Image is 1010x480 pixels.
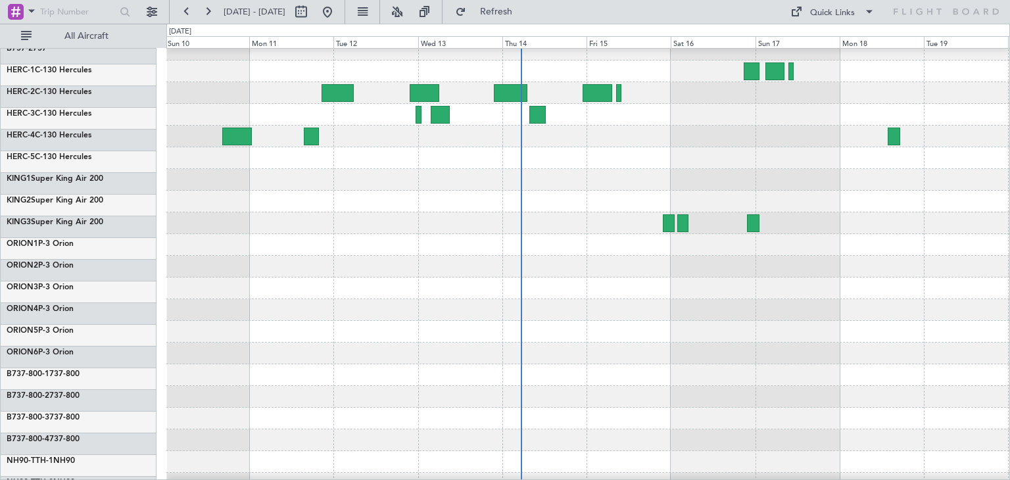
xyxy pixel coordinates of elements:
a: ORION5P-3 Orion [7,327,74,335]
a: B737-800-2737-800 [7,392,80,400]
span: ORION5 [7,327,38,335]
div: Fri 15 [587,36,671,48]
a: NH90-TTH-1NH90 [7,457,75,465]
span: B737-800-4 [7,435,49,443]
span: [DATE] - [DATE] [224,6,285,18]
span: B737-800-2 [7,392,49,400]
a: ORION3P-3 Orion [7,283,74,291]
div: Wed 13 [418,36,502,48]
span: HERC-4 [7,132,35,139]
a: HERC-1C-130 Hercules [7,66,91,74]
a: KING3Super King Air 200 [7,218,103,226]
span: ORION6 [7,348,38,356]
div: Tue 19 [924,36,1008,48]
span: HERC-1 [7,66,35,74]
a: HERC-3C-130 Hercules [7,110,91,118]
a: HERC-2C-130 Hercules [7,88,91,96]
input: Trip Number [40,2,116,22]
span: ORION1 [7,240,38,248]
span: ORION4 [7,305,38,313]
span: B737-800-3 [7,414,49,421]
div: Sat 16 [671,36,755,48]
div: Mon 18 [840,36,924,48]
span: ORION2 [7,262,38,270]
div: [DATE] [169,26,191,37]
span: HERC-3 [7,110,35,118]
div: Sun 17 [756,36,840,48]
div: Tue 12 [333,36,418,48]
a: HERC-5C-130 Hercules [7,153,91,161]
span: B737-800-1 [7,370,49,378]
span: KING3 [7,218,31,226]
a: B737-800-4737-800 [7,435,80,443]
div: Mon 11 [249,36,333,48]
span: KING2 [7,197,31,204]
span: Refresh [469,7,524,16]
button: Refresh [449,1,528,22]
a: ORION6P-3 Orion [7,348,74,356]
span: HERC-5 [7,153,35,161]
a: B737-800-1737-800 [7,370,80,378]
span: B757-2 [7,45,33,53]
div: Quick Links [810,7,855,20]
a: KING1Super King Air 200 [7,175,103,183]
button: All Aircraft [14,26,143,47]
button: Quick Links [784,1,881,22]
a: HERC-4C-130 Hercules [7,132,91,139]
a: KING2Super King Air 200 [7,197,103,204]
a: ORION2P-3 Orion [7,262,74,270]
span: All Aircraft [34,32,139,41]
a: ORION4P-3 Orion [7,305,74,313]
a: B757-2757 [7,45,47,53]
span: KING1 [7,175,31,183]
span: NH90-TTH-1 [7,457,53,465]
div: Thu 14 [502,36,587,48]
span: HERC-2 [7,88,35,96]
div: Sun 10 [165,36,249,48]
a: B737-800-3737-800 [7,414,80,421]
span: ORION3 [7,283,38,291]
a: ORION1P-3 Orion [7,240,74,248]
